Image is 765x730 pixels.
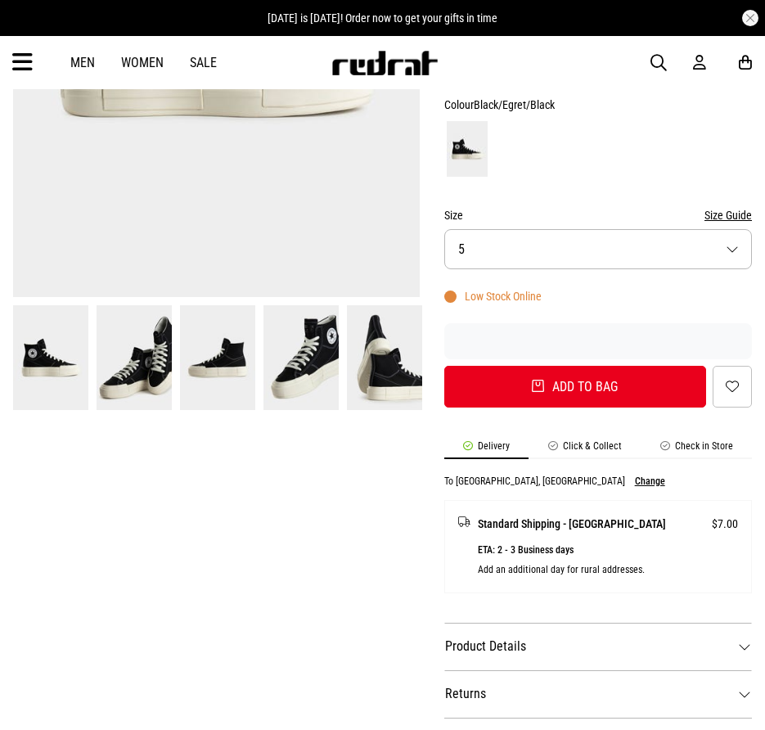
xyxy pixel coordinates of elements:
li: Click & Collect [529,440,641,459]
span: Standard Shipping - [GEOGRAPHIC_DATA] [478,514,666,534]
a: Women [121,55,164,70]
span: 5 [458,241,465,257]
li: Delivery [444,440,529,459]
div: Size [444,205,752,225]
img: Converse Chuck Taylor All Star Cruise in Black [180,305,255,409]
button: Size Guide [704,205,752,225]
button: Add to bag [444,366,706,408]
dt: Returns [444,670,752,718]
span: Black/Egret/Black [474,98,555,111]
a: Sale [190,55,217,70]
img: Converse Chuck Taylor All Star Cruise in Black [13,305,88,409]
p: To [GEOGRAPHIC_DATA], [GEOGRAPHIC_DATA] [444,475,625,487]
button: Next [9,354,19,356]
button: Change [635,475,665,487]
img: Converse Chuck Taylor All Star Cruise in Black [97,305,172,409]
img: Redrat logo [331,51,439,75]
div: Colour [444,95,752,115]
a: Men [70,55,95,70]
span: [DATE] is [DATE]! Order now to get your gifts in time [268,11,497,25]
li: Check in Store [641,440,752,459]
p: ETA: 2 - 3 Business days Add an additional day for rural addresses. [478,540,738,579]
div: Low Stock Online [444,290,542,303]
img: Converse Chuck Taylor All Star Cruise in Black [263,305,339,409]
img: Converse Chuck Taylor All Star Cruise in Black [347,305,422,409]
iframe: LiveChat chat widget [696,661,765,730]
img: Black/Egret/Black [447,121,488,177]
iframe: Customer reviews powered by Trustpilot [444,333,752,349]
dt: Product Details [444,623,752,670]
span: $7.00 [712,514,738,534]
button: 5 [444,229,752,269]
